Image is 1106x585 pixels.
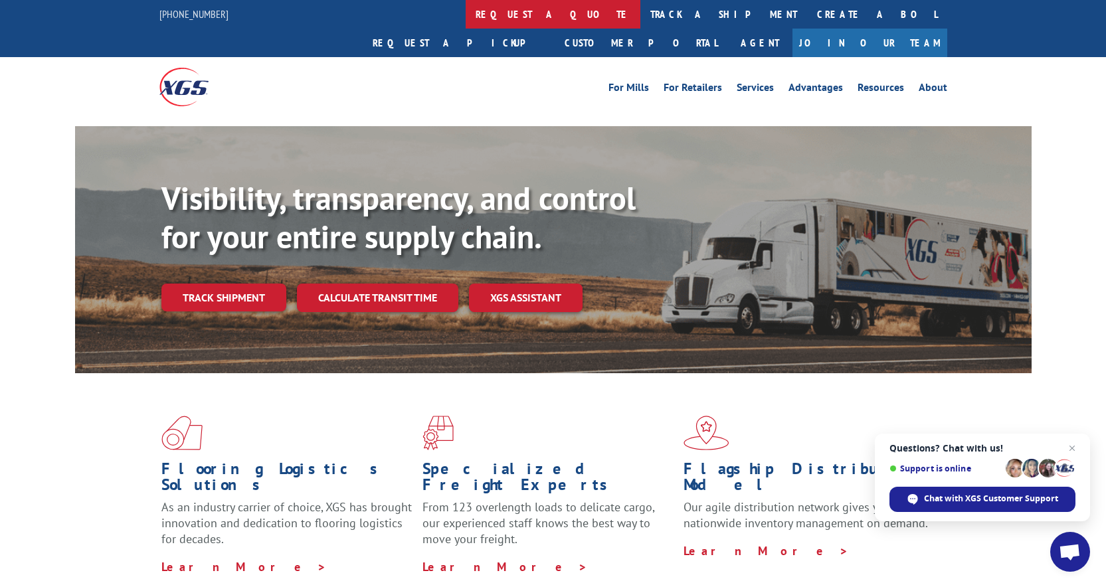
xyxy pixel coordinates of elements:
[684,461,935,499] h1: Flagship Distribution Model
[788,82,843,97] a: Advantages
[924,493,1058,505] span: Chat with XGS Customer Support
[422,559,588,574] a: Learn More >
[889,487,1075,512] span: Chat with XGS Customer Support
[159,7,229,21] a: [PHONE_NUMBER]
[297,284,458,312] a: Calculate transit time
[363,29,555,57] a: Request a pickup
[792,29,947,57] a: Join Our Team
[608,82,649,97] a: For Mills
[889,463,1001,473] span: Support is online
[161,177,636,257] b: Visibility, transparency, and control for your entire supply chain.
[858,82,904,97] a: Resources
[161,461,413,499] h1: Flooring Logistics Solutions
[664,82,722,97] a: For Retailers
[422,499,674,558] p: From 123 overlength loads to delicate cargo, our experienced staff knows the best way to move you...
[422,416,454,450] img: xgs-icon-focused-on-flooring-red
[161,284,286,311] a: Track shipment
[161,499,412,546] span: As an industry carrier of choice, XGS has brought innovation and dedication to flooring logistics...
[1050,532,1090,572] a: Open chat
[684,499,928,531] span: Our agile distribution network gives you nationwide inventory management on demand.
[919,82,947,97] a: About
[161,416,203,450] img: xgs-icon-total-supply-chain-intelligence-red
[469,284,583,312] a: XGS ASSISTANT
[161,559,327,574] a: Learn More >
[422,461,674,499] h1: Specialized Freight Experts
[684,416,729,450] img: xgs-icon-flagship-distribution-model-red
[889,443,1075,454] span: Questions? Chat with us!
[684,543,849,558] a: Learn More >
[727,29,792,57] a: Agent
[737,82,774,97] a: Services
[555,29,727,57] a: Customer Portal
